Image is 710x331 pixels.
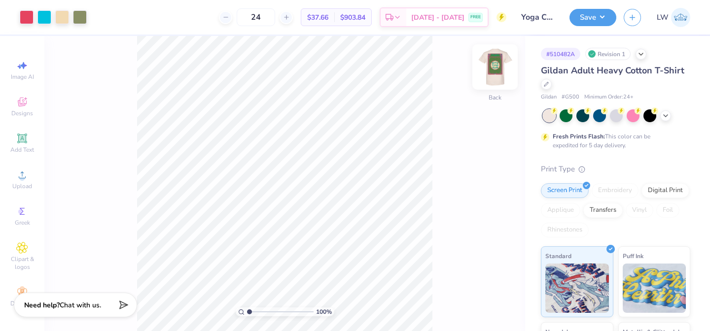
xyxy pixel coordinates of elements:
span: FREE [470,14,481,21]
span: Add Text [10,146,34,154]
div: Foil [656,203,679,218]
span: 100 % [316,307,332,316]
span: Minimum Order: 24 + [584,93,634,101]
div: Transfers [583,203,623,218]
input: Untitled Design [514,7,562,27]
div: Back [489,93,501,102]
span: # G500 [562,93,579,101]
img: Back [475,47,515,87]
span: Chat with us. [60,300,101,310]
div: Print Type [541,164,690,175]
div: Revision 1 [585,48,631,60]
strong: Need help? [24,300,60,310]
button: Save [569,9,616,26]
img: Lauren Winslow [671,8,690,27]
span: Designs [11,109,33,117]
span: [DATE] - [DATE] [411,12,464,23]
div: Rhinestones [541,223,589,237]
div: This color can be expedited for 5 day delivery. [553,132,674,150]
span: Upload [12,182,32,190]
span: Standard [545,251,571,261]
span: Greek [15,219,30,227]
div: Digital Print [641,183,689,198]
strong: Fresh Prints Flash: [553,132,605,140]
img: Standard [545,264,609,313]
div: Screen Print [541,183,589,198]
input: – – [237,8,275,26]
img: Puff Ink [623,264,686,313]
span: Image AI [11,73,34,81]
div: # 510482A [541,48,580,60]
a: LW [657,8,690,27]
span: Decorate [10,299,34,307]
div: Applique [541,203,580,218]
span: Gildan [541,93,557,101]
span: Gildan Adult Heavy Cotton T-Shirt [541,65,684,76]
span: Clipart & logos [5,255,39,271]
span: $903.84 [340,12,365,23]
span: LW [657,12,669,23]
div: Embroidery [592,183,639,198]
span: Puff Ink [623,251,643,261]
span: $37.66 [307,12,328,23]
div: Vinyl [626,203,653,218]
